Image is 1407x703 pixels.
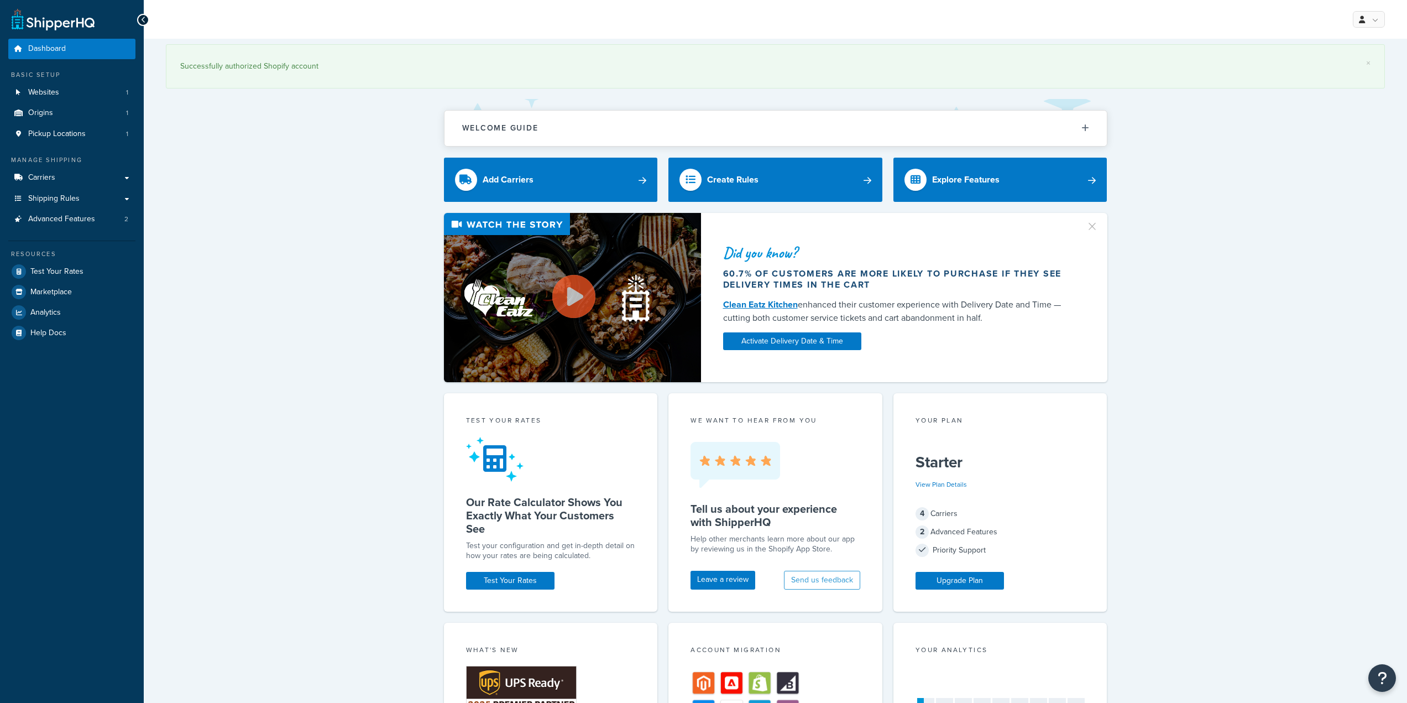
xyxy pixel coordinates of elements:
a: Activate Delivery Date & Time [723,332,861,350]
span: 1 [126,108,128,118]
h5: Tell us about your experience with ShipperHQ [691,502,860,529]
a: Help Docs [8,323,135,343]
span: Analytics [30,308,61,317]
li: Pickup Locations [8,124,135,144]
div: Account Migration [691,645,860,658]
div: Test your rates [466,415,636,428]
div: Create Rules [707,172,759,188]
li: Advanced Features [8,209,135,230]
button: Open Resource Center [1368,664,1396,692]
a: Dashboard [8,39,135,59]
a: Carriers [8,168,135,188]
a: Explore Features [893,158,1107,202]
span: 2 [916,525,929,539]
div: Advanced Features [916,524,1085,540]
div: 60.7% of customers are more likely to purchase if they see delivery times in the cart [723,268,1073,290]
span: Carriers [28,173,55,183]
span: 1 [126,88,128,97]
a: Test Your Rates [8,262,135,282]
a: Upgrade Plan [916,572,1004,590]
a: Origins1 [8,103,135,123]
div: Did you know? [723,245,1073,261]
span: Advanced Features [28,215,95,224]
div: Add Carriers [483,172,533,188]
p: we want to hear from you [691,415,860,425]
span: Help Docs [30,329,66,338]
a: Analytics [8,303,135,322]
span: Test Your Rates [30,267,83,277]
span: 4 [916,507,929,520]
p: Help other merchants learn more about our app by reviewing us in the Shopify App Store. [691,534,860,554]
span: 1 [126,129,128,139]
div: What's New [466,645,636,658]
div: Basic Setup [8,70,135,80]
div: Test your configuration and get in-depth detail on how your rates are being calculated. [466,541,636,561]
a: Add Carriers [444,158,658,202]
a: Advanced Features2 [8,209,135,230]
span: Pickup Locations [28,129,86,139]
span: Marketplace [30,288,72,297]
a: View Plan Details [916,480,967,490]
span: Websites [28,88,59,97]
button: Welcome Guide [444,111,1107,145]
a: Create Rules [668,158,882,202]
a: Shipping Rules [8,189,135,209]
button: Send us feedback [784,571,860,590]
a: Leave a review [691,571,755,590]
span: 2 [124,215,128,224]
a: Clean Eatz Kitchen [723,298,798,311]
a: Test Your Rates [466,572,555,590]
div: Carriers [916,506,1085,522]
div: Successfully authorized Shopify account [180,59,1371,74]
div: Your Plan [916,415,1085,428]
img: Video thumbnail [444,213,701,383]
h2: Welcome Guide [462,124,538,132]
span: Origins [28,108,53,118]
li: Websites [8,82,135,103]
div: Your Analytics [916,645,1085,658]
a: × [1366,59,1371,67]
span: Dashboard [28,44,66,54]
a: Marketplace [8,282,135,302]
div: Explore Features [932,172,1000,188]
a: Websites1 [8,82,135,103]
li: Origins [8,103,135,123]
h5: Our Rate Calculator Shows You Exactly What Your Customers See [466,496,636,535]
span: Shipping Rules [28,194,80,204]
div: Manage Shipping [8,155,135,165]
div: Priority Support [916,543,1085,558]
a: Pickup Locations1 [8,124,135,144]
h5: Starter [916,454,1085,471]
div: Resources [8,249,135,259]
div: enhanced their customer experience with Delivery Date and Time — cutting both customer service ti... [723,298,1073,325]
